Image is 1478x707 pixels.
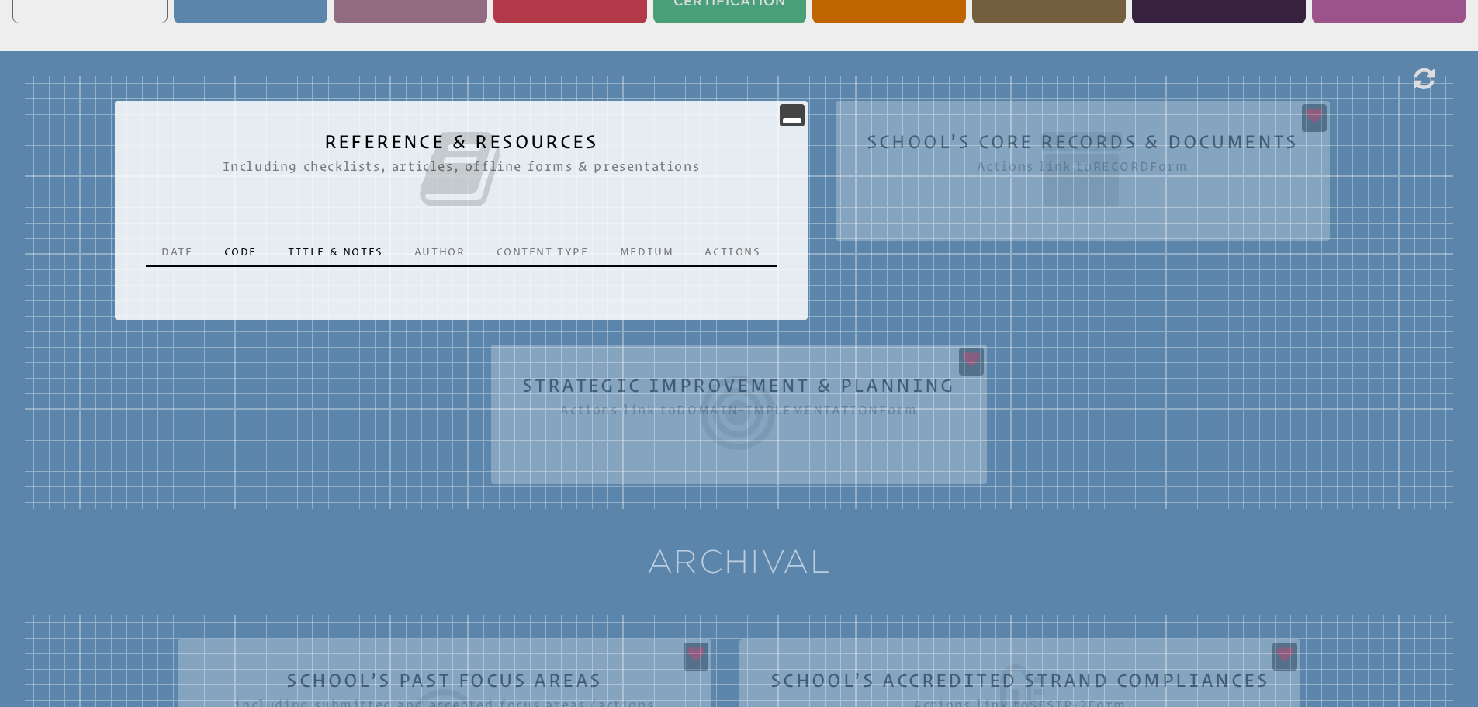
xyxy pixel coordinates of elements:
p: Actions [704,244,760,259]
p: Author [414,244,466,259]
p: Medium [620,244,674,259]
p: Date [161,244,192,259]
p: Code [224,244,257,259]
p: Title & Notes [288,244,383,259]
p: Content Type [497,244,589,259]
h2: Reference & Resources [146,132,776,213]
